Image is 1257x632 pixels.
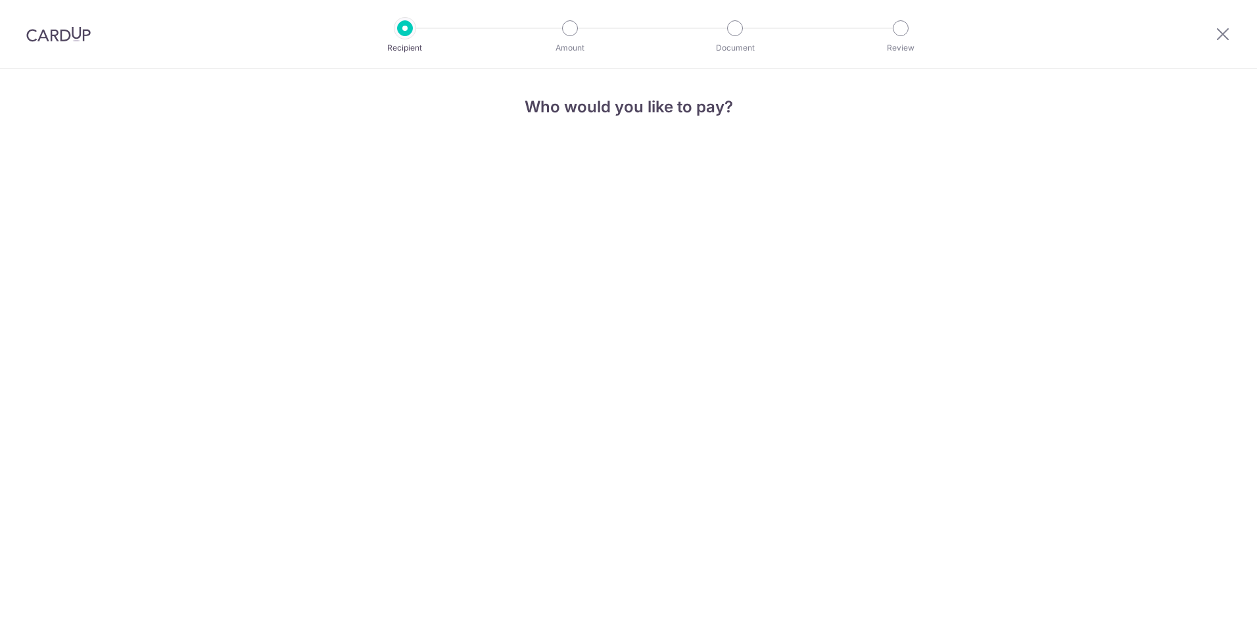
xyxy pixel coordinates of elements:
[26,26,91,42] img: CardUp
[452,95,805,119] h4: Who would you like to pay?
[356,41,454,55] p: Recipient
[686,41,784,55] p: Document
[521,41,619,55] p: Amount
[852,41,949,55] p: Review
